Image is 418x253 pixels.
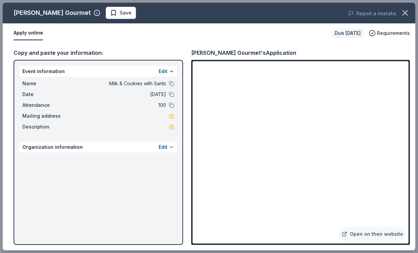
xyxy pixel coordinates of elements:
button: Apply online [14,26,43,40]
span: Save [120,9,132,17]
div: [PERSON_NAME] Gourmet's Application [191,48,296,57]
span: Date [22,90,68,98]
div: Due [DATE] [332,28,363,38]
span: Mailing address [22,112,68,120]
span: Description [22,123,68,131]
div: Copy and paste your information: [14,48,183,57]
span: Milk & Cookies with Sants [68,79,166,88]
span: Requirements [377,29,410,37]
div: Organization information [20,142,177,153]
span: Attendance [22,101,68,109]
button: Save [106,7,136,19]
span: 100 [68,101,166,109]
div: [PERSON_NAME] Gourmet [14,7,91,18]
span: [DATE] [68,90,166,98]
button: Report a mistake [348,9,396,18]
button: Edit [159,67,167,75]
button: Requirements [369,29,410,37]
button: Edit [159,143,167,151]
span: Name [22,79,68,88]
div: Event information [20,66,177,77]
a: Open on their website [339,227,406,241]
